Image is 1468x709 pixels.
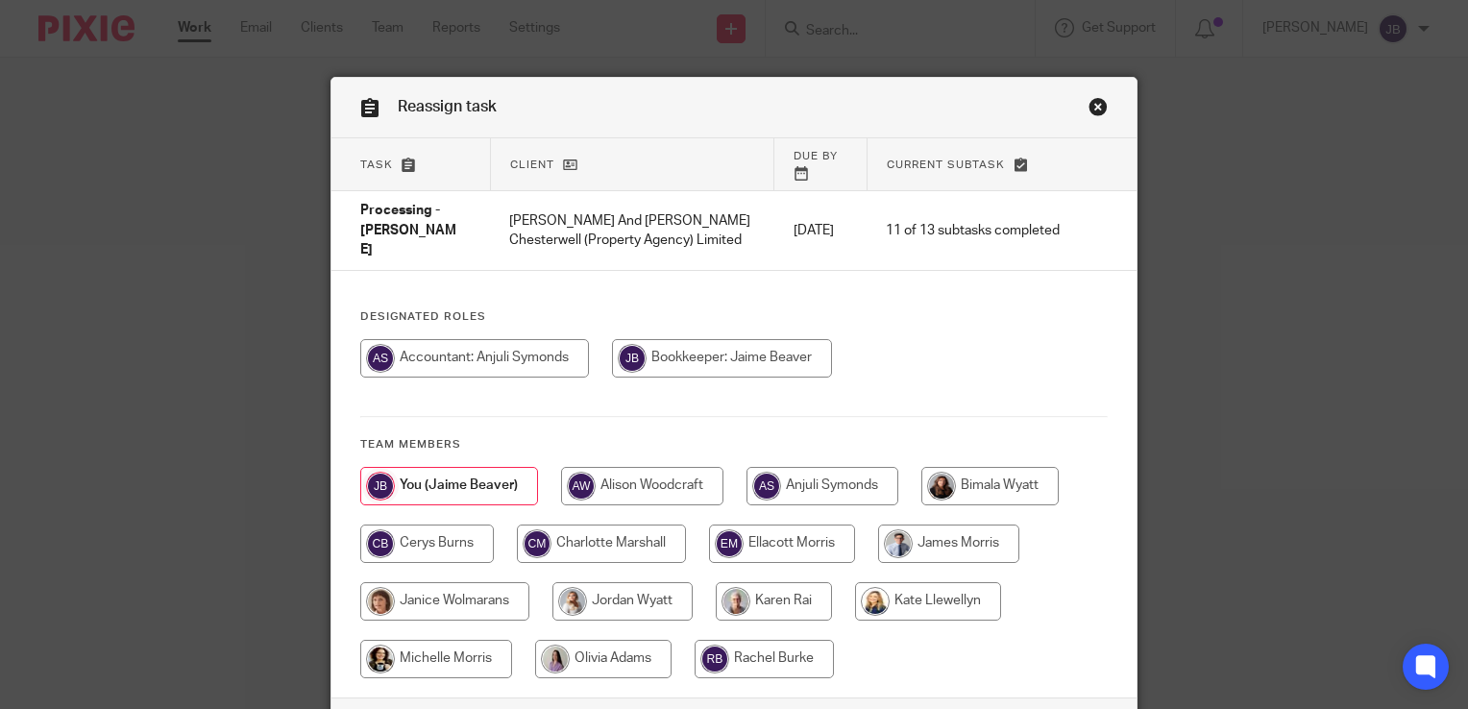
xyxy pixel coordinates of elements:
td: 11 of 13 subtasks completed [867,191,1079,271]
p: [DATE] [794,221,847,240]
span: Due by [794,151,838,161]
span: Current subtask [887,159,1005,170]
span: Task [360,159,393,170]
h4: Designated Roles [360,309,1108,325]
span: Processing - [PERSON_NAME] [360,205,456,257]
p: [PERSON_NAME] And [PERSON_NAME] Chesterwell (Property Agency) Limited [509,211,755,251]
h4: Team members [360,437,1108,452]
a: Close this dialog window [1089,97,1108,123]
span: Client [510,159,554,170]
span: Reassign task [398,99,497,114]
